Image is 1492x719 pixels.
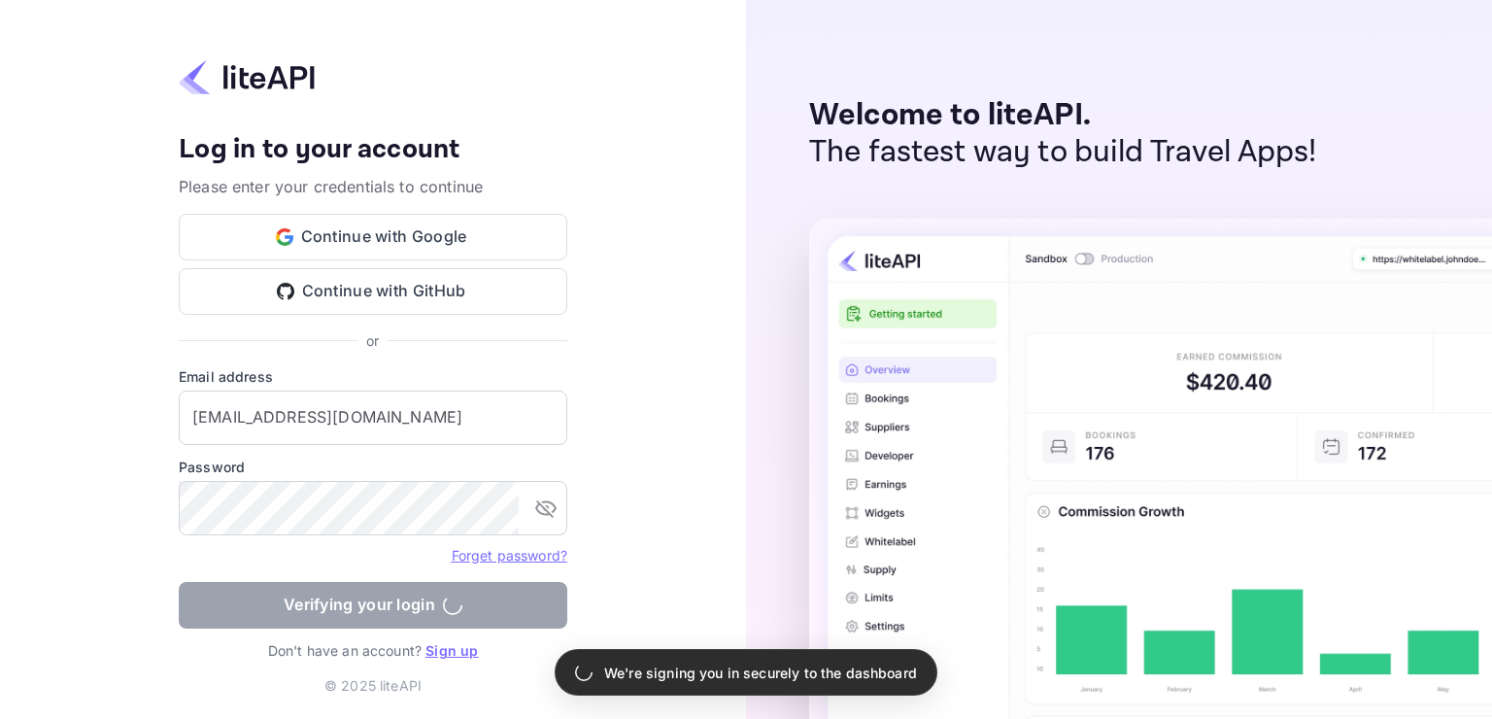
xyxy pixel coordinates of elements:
[425,642,478,659] a: Sign up
[452,545,567,565] a: Forget password?
[179,640,567,661] p: Don't have an account?
[179,133,567,167] h4: Log in to your account
[526,489,565,528] button: toggle password visibility
[324,675,422,696] p: © 2025 liteAPI
[179,457,567,477] label: Password
[179,268,567,315] button: Continue with GitHub
[179,58,315,96] img: liteapi
[809,97,1317,134] p: Welcome to liteAPI.
[179,175,567,198] p: Please enter your credentials to continue
[452,547,567,564] a: Forget password?
[366,330,379,351] p: or
[809,134,1317,171] p: The fastest way to build Travel Apps!
[604,663,917,683] p: We're signing you in securely to the dashboard
[179,214,567,260] button: Continue with Google
[179,366,567,387] label: Email address
[179,391,567,445] input: Enter your email address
